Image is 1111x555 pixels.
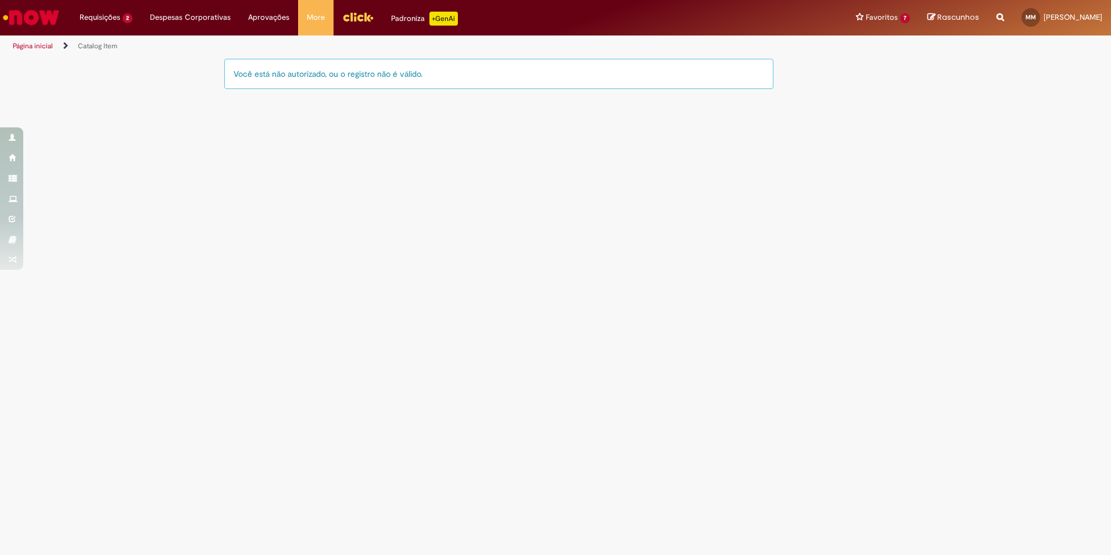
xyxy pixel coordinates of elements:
[13,41,53,51] a: Página inicial
[866,12,898,23] span: Favoritos
[224,59,773,89] div: Você está não autorizado, ou o registro não é válido.
[80,12,120,23] span: Requisições
[937,12,979,23] span: Rascunhos
[927,12,979,23] a: Rascunhos
[123,13,132,23] span: 2
[391,12,458,26] div: Padroniza
[307,12,325,23] span: More
[342,8,374,26] img: click_logo_yellow_360x200.png
[78,41,117,51] a: Catalog Item
[1,6,61,29] img: ServiceNow
[1026,13,1036,21] span: MM
[9,35,732,57] ul: Trilhas de página
[248,12,289,23] span: Aprovações
[429,12,458,26] p: +GenAi
[900,13,910,23] span: 7
[150,12,231,23] span: Despesas Corporativas
[1044,12,1102,22] span: [PERSON_NAME]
